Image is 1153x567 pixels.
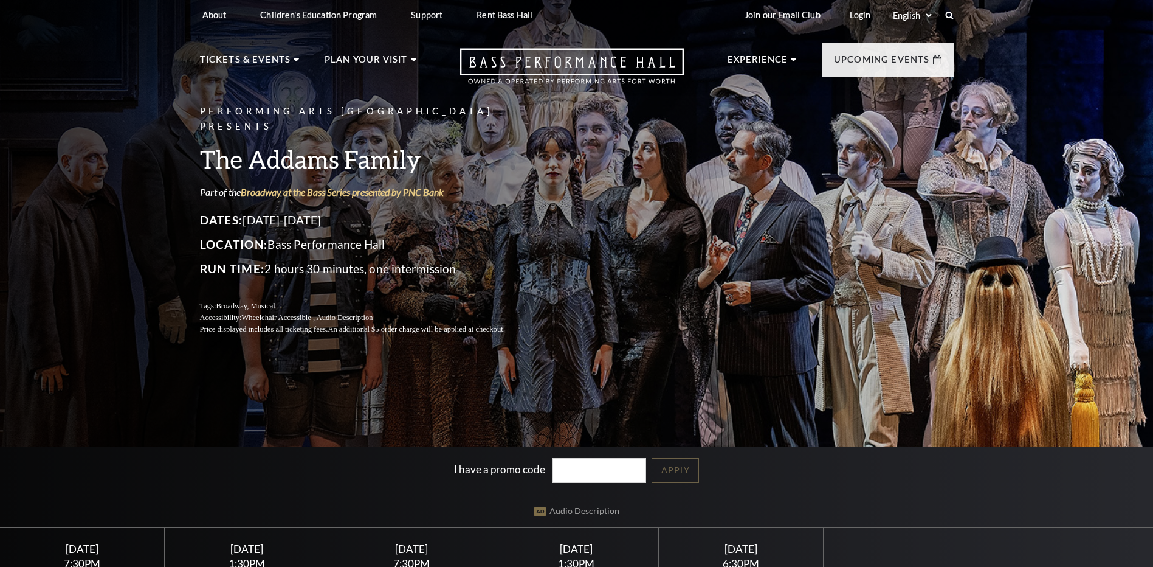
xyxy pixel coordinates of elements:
p: Performing Arts [GEOGRAPHIC_DATA] Presents [200,104,534,134]
p: Plan Your Visit [325,52,408,74]
div: [DATE] [179,543,315,555]
p: Part of the [200,186,534,199]
p: 2 hours 30 minutes, one intermission [200,259,534,279]
div: [DATE] [673,543,809,555]
div: [DATE] [15,543,150,555]
span: Wheelchair Accessible , Audio Description [241,313,373,322]
p: Tickets & Events [200,52,291,74]
h3: The Addams Family [200,144,534,175]
div: [DATE] [509,543,644,555]
p: Price displayed includes all ticketing fees. [200,324,534,335]
p: Rent Bass Hall [477,10,532,20]
p: Tags: [200,301,534,312]
p: Support [411,10,442,20]
a: Broadway at the Bass Series presented by PNC Bank [241,186,444,198]
p: Upcoming Events [834,52,930,74]
span: Location: [200,237,268,251]
label: I have a promo code [454,463,545,476]
p: [DATE]-[DATE] [200,210,534,230]
span: An additional $5 order charge will be applied at checkout. [328,325,504,333]
p: About [202,10,227,20]
span: Dates: [200,213,243,227]
p: Experience [728,52,788,74]
p: Accessibility: [200,312,534,324]
p: Bass Performance Hall [200,235,534,254]
span: Broadway, Musical [216,302,275,310]
div: [DATE] [344,543,480,555]
select: Select: [890,10,934,21]
span: Run Time: [200,262,265,276]
p: Children's Education Program [260,10,377,20]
